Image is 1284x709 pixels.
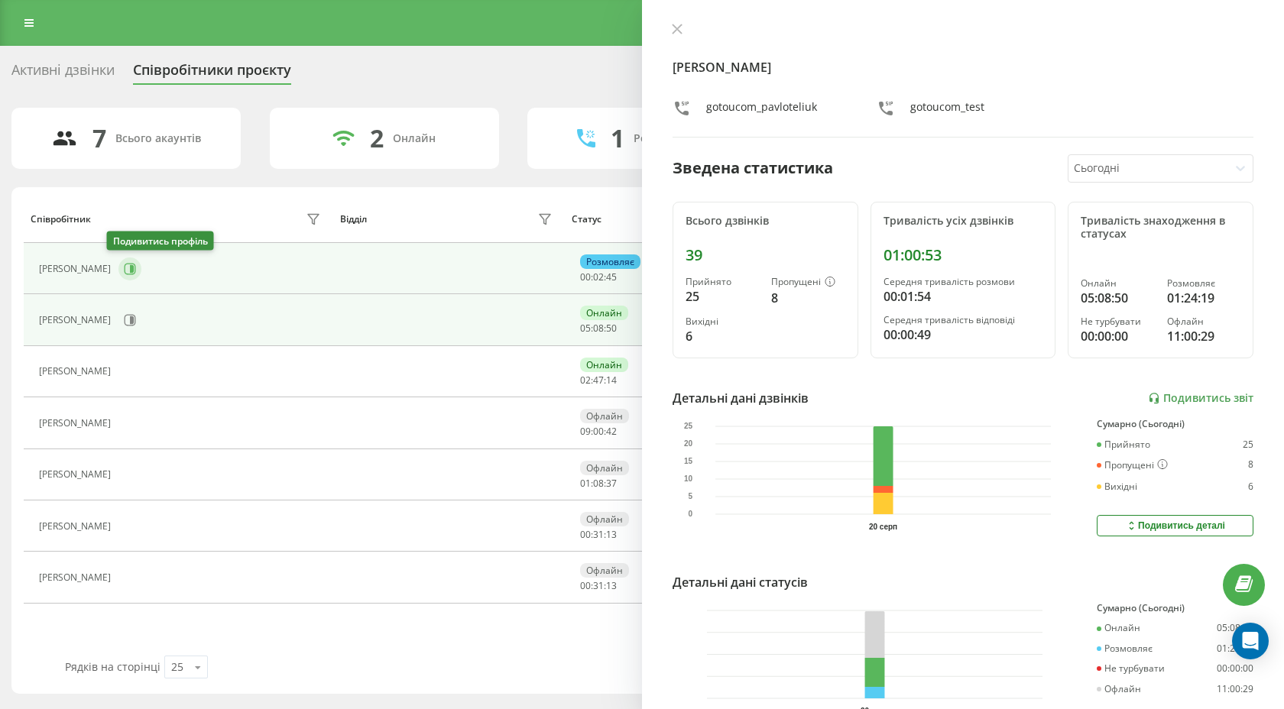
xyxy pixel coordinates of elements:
[593,528,604,541] span: 31
[869,523,897,531] text: 20 серп
[115,132,201,145] div: Всього акаунтів
[1081,278,1154,289] div: Онлайн
[580,254,640,269] div: Розмовляє
[884,215,1043,228] div: Тривалість усіх дзвінків
[771,277,845,289] div: Пропущені
[1097,643,1153,654] div: Розмовляє
[1232,623,1269,659] div: Open Intercom Messenger
[580,272,617,283] div: : :
[580,374,591,387] span: 02
[370,124,384,153] div: 2
[686,246,845,264] div: 39
[107,231,214,251] div: Подивитись профіль
[593,425,604,438] span: 00
[910,99,984,121] div: gotoucom_test
[1167,327,1240,345] div: 11:00:29
[884,277,1043,287] div: Середня тривалість розмови
[606,528,617,541] span: 13
[580,270,591,283] span: 00
[606,322,617,335] span: 50
[580,322,591,335] span: 05
[593,270,604,283] span: 02
[606,270,617,283] span: 45
[580,375,617,386] div: : :
[39,418,115,429] div: [PERSON_NAME]
[593,322,604,335] span: 08
[39,572,115,583] div: [PERSON_NAME]
[580,323,617,334] div: : :
[39,315,115,325] div: [PERSON_NAME]
[1097,459,1168,471] div: Пропущені
[31,214,91,225] div: Співробітник
[686,277,759,287] div: Прийнято
[1097,439,1150,450] div: Прийнято
[686,215,845,228] div: Всього дзвінків
[580,478,617,489] div: : :
[1248,459,1253,471] div: 8
[771,289,845,307] div: 8
[689,510,693,519] text: 0
[580,461,629,475] div: Офлайн
[580,579,591,592] span: 00
[580,563,629,578] div: Офлайн
[706,99,817,121] div: gotoucom_pavloteliuk
[171,659,183,675] div: 25
[1217,663,1253,674] div: 00:00:00
[393,132,436,145] div: Онлайн
[1097,515,1253,536] button: Подивитись деталі
[1243,439,1253,450] div: 25
[1217,623,1253,633] div: 05:08:50
[39,521,115,532] div: [PERSON_NAME]
[580,581,617,591] div: : :
[580,409,629,423] div: Офлайн
[593,374,604,387] span: 47
[611,124,624,153] div: 1
[673,58,1253,76] h4: [PERSON_NAME]
[11,62,115,86] div: Активні дзвінки
[606,425,617,438] span: 42
[39,264,115,274] div: [PERSON_NAME]
[1248,481,1253,492] div: 6
[593,477,604,490] span: 08
[65,659,160,674] span: Рядків на сторінці
[580,426,617,437] div: : :
[1148,392,1253,405] a: Подивитись звіт
[673,157,833,180] div: Зведена статистика
[686,287,759,306] div: 25
[673,573,808,591] div: Детальні дані статусів
[580,477,591,490] span: 01
[606,477,617,490] span: 37
[606,579,617,592] span: 13
[1167,289,1240,307] div: 01:24:19
[580,425,591,438] span: 09
[1167,316,1240,327] div: Офлайн
[1081,316,1154,327] div: Не турбувати
[684,458,693,466] text: 15
[580,306,628,320] div: Онлайн
[1081,327,1154,345] div: 00:00:00
[684,422,693,431] text: 25
[39,366,115,377] div: [PERSON_NAME]
[884,325,1043,344] div: 00:00:49
[1097,481,1137,492] div: Вихідні
[686,316,759,327] div: Вихідні
[572,214,601,225] div: Статус
[39,469,115,480] div: [PERSON_NAME]
[884,287,1043,306] div: 00:01:54
[593,579,604,592] span: 31
[1081,289,1154,307] div: 05:08:50
[686,327,759,345] div: 6
[1097,419,1253,429] div: Сумарно (Сьогодні)
[606,374,617,387] span: 14
[1097,663,1165,674] div: Не турбувати
[133,62,291,86] div: Співробітники проєкту
[92,124,106,153] div: 7
[634,132,708,145] div: Розмовляють
[673,389,809,407] div: Детальні дані дзвінків
[689,493,693,501] text: 5
[884,315,1043,325] div: Середня тривалість відповіді
[1097,684,1141,694] div: Офлайн
[1125,520,1225,532] div: Подивитись деталі
[1081,215,1240,241] div: Тривалість знаходження в статусах
[1097,603,1253,613] div: Сумарно (Сьогодні)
